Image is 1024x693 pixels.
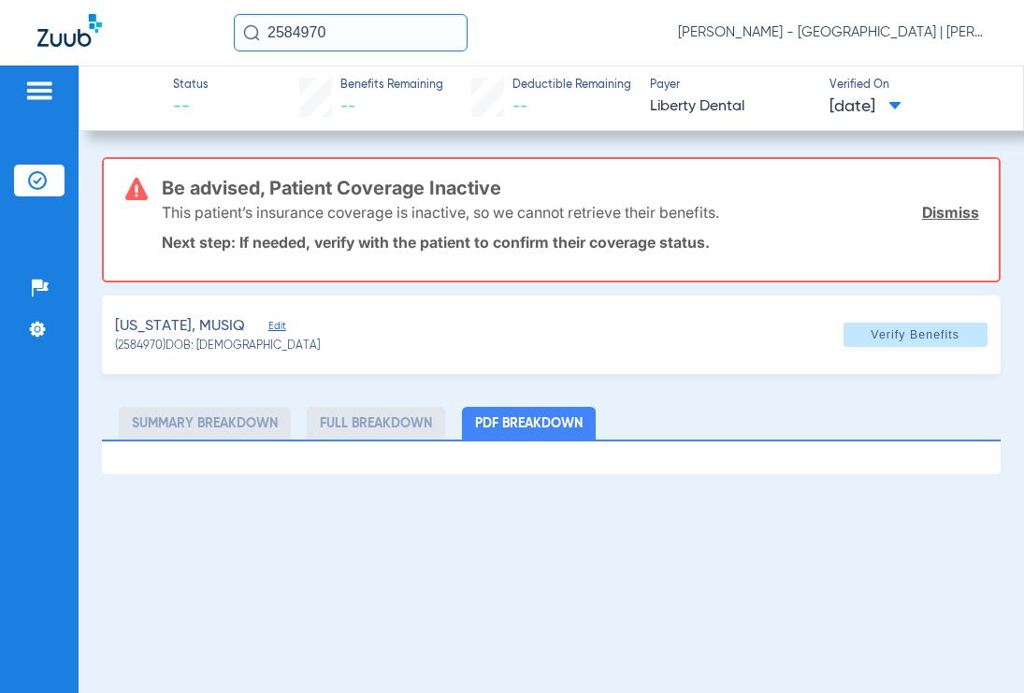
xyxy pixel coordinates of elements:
[844,323,988,347] button: Verify Benefits
[243,24,260,41] img: Search Icon
[162,203,719,222] p: This patient’s insurance coverage is inactive, so we cannot retrieve their benefits.
[307,407,445,440] li: Full Breakdown
[512,99,527,114] span: --
[340,99,355,114] span: --
[173,78,209,94] span: Status
[650,95,814,119] span: Liberty Dental
[462,407,596,440] li: PDF Breakdown
[268,320,285,338] span: Edit
[173,95,209,119] span: --
[115,315,245,339] span: [US_STATE], MUSIQ
[37,14,102,47] img: Zuub Logo
[829,95,901,119] span: [DATE]
[234,14,468,51] input: Search for patients
[125,178,148,200] img: error-icon
[119,407,291,440] li: Summary Breakdown
[115,339,320,355] span: (2584970) DOB: [DEMOGRAPHIC_DATA]
[650,78,814,94] span: Payer
[162,233,978,252] p: Next step: If needed, verify with the patient to confirm their coverage status.
[162,179,978,197] h3: Be advised, Patient Coverage Inactive
[922,203,979,222] a: Dismiss
[512,78,631,94] span: Deductible Remaining
[930,603,1024,693] iframe: Chat Widget
[829,78,993,94] span: Verified On
[871,327,959,342] span: Verify Benefits
[678,23,987,42] span: [PERSON_NAME] - [GEOGRAPHIC_DATA] | [PERSON_NAME]
[340,78,443,94] span: Benefits Remaining
[24,79,54,102] img: hamburger-icon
